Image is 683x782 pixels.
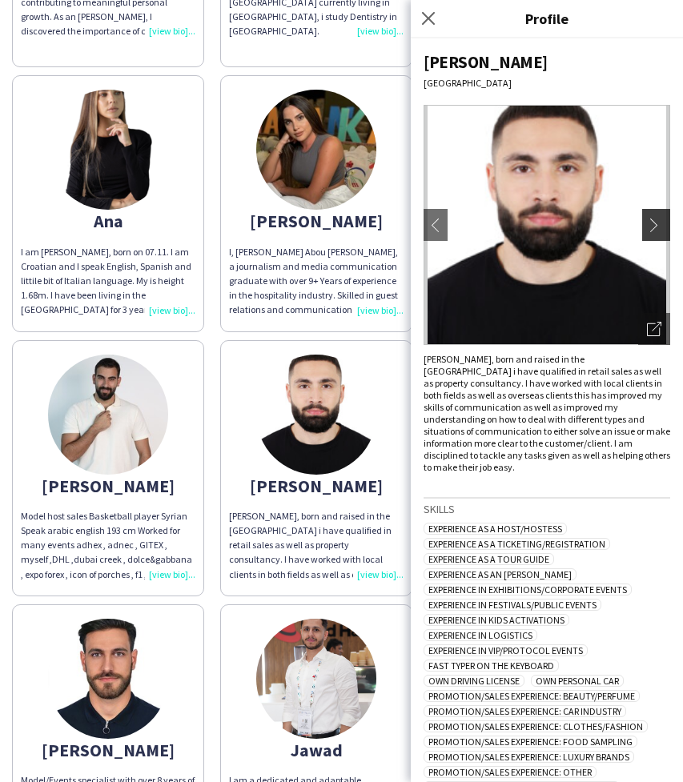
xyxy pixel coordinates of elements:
img: thumb-67e4d57c322ab.jpeg [256,355,376,475]
div: Ana [21,214,195,228]
span: Promotion/Sales Experience: Luxury Brands [424,751,634,763]
div: [GEOGRAPHIC_DATA] [424,77,670,89]
div: [PERSON_NAME] [21,479,195,493]
img: thumb-6775550e4b30c.png [48,90,168,210]
img: thumb-66d43ad786d2c.jpg [48,355,168,475]
span: Experience as a Host/Hostess [424,523,567,535]
span: Experience in Kids Activations [424,614,569,626]
span: Promotion/Sales Experience: Food Sampling [424,736,637,748]
div: [PERSON_NAME] [229,479,404,493]
span: Promotion/Sales Experience: Other [424,766,597,778]
div: I, [PERSON_NAME] Abou [PERSON_NAME], a journalism and media communication graduate with over 9+ Y... [229,245,404,318]
div: [PERSON_NAME] [21,743,195,757]
div: I am [PERSON_NAME], born on 07.11. I am Croatian and I speak English, Spanish and littile bit of ... [21,245,195,318]
h3: Skills [424,502,670,516]
div: Jawad [229,743,404,757]
div: [PERSON_NAME] [229,214,404,228]
img: thumb-653b9c7585b3b.jpeg [48,619,168,739]
img: thumb-47516676-16fb-47e8-9da3-06a4df198164.jpg [256,619,376,739]
div: Model host sales Basketball player Syrian Speak arabic english 193 cm Worked for many events adhe... [21,509,195,582]
span: Experience in Logistics [424,629,537,641]
span: Fast Typer on the Keyboard [424,660,559,672]
div: Open photos pop-in [638,313,670,345]
span: Experience as a Ticketing/Registration [424,538,610,550]
div: [PERSON_NAME], born and raised in the [GEOGRAPHIC_DATA] i have qualified in retail sales as well ... [424,353,670,473]
img: Crew avatar or photo [424,105,670,345]
span: Experience as an [PERSON_NAME] [424,568,577,580]
span: Own Personal Car [531,675,624,687]
h3: Profile [411,8,683,29]
span: Promotion/Sales Experience: Clothes/Fashion [424,720,648,732]
div: [PERSON_NAME], born and raised in the [GEOGRAPHIC_DATA] i have qualified in retail sales as well ... [229,509,404,582]
span: Own Driving License [424,675,524,687]
span: Promotion/Sales Experience: Car Industry [424,705,626,717]
span: Promotion/Sales Experience: Beauty/Perfume [424,690,640,702]
span: Experience in Exhibitions/Corporate Events [424,583,632,596]
span: Experience in VIP/Protocol Events [424,644,588,656]
img: thumb-6876d62b12ee4.jpeg [256,90,376,210]
span: Experience in Festivals/Public Events [424,599,601,611]
span: Experience as a Tour Guide [424,553,554,565]
div: [PERSON_NAME] [424,51,670,73]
